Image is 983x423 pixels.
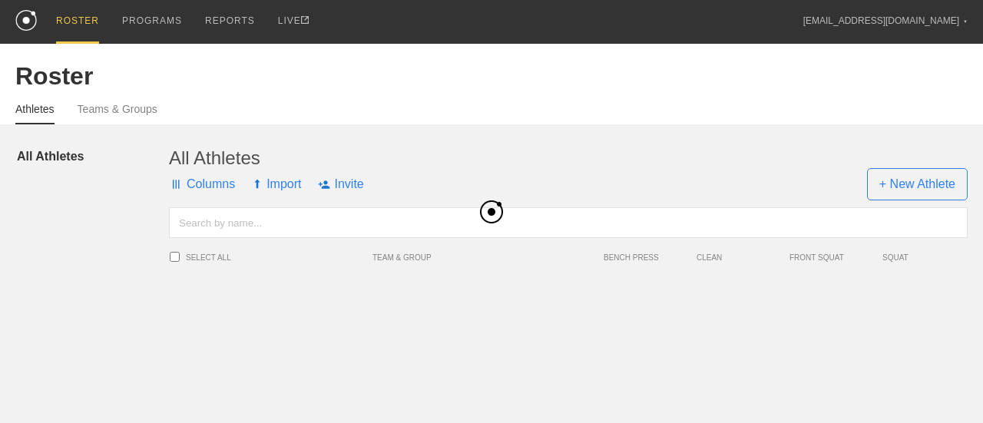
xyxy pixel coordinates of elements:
[697,253,782,262] span: CLEAN
[169,161,235,207] span: Columns
[318,161,363,207] span: Invite
[186,253,372,262] span: SELECT ALL
[15,10,37,31] img: logo
[169,207,968,238] input: Search by name...
[372,253,604,262] span: TEAM & GROUP
[604,253,689,262] span: BENCH PRESS
[480,200,503,223] img: black_logo.png
[963,17,968,26] div: ▼
[15,62,968,91] div: Roster
[789,253,875,262] span: FRONT SQUAT
[15,103,55,124] a: Athletes
[882,253,968,262] span: SQUAT
[169,147,968,169] div: All Athletes
[17,147,169,166] a: All Athletes
[867,168,968,200] span: + New Athlete
[252,161,301,207] span: Import
[78,103,157,123] a: Teams & Groups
